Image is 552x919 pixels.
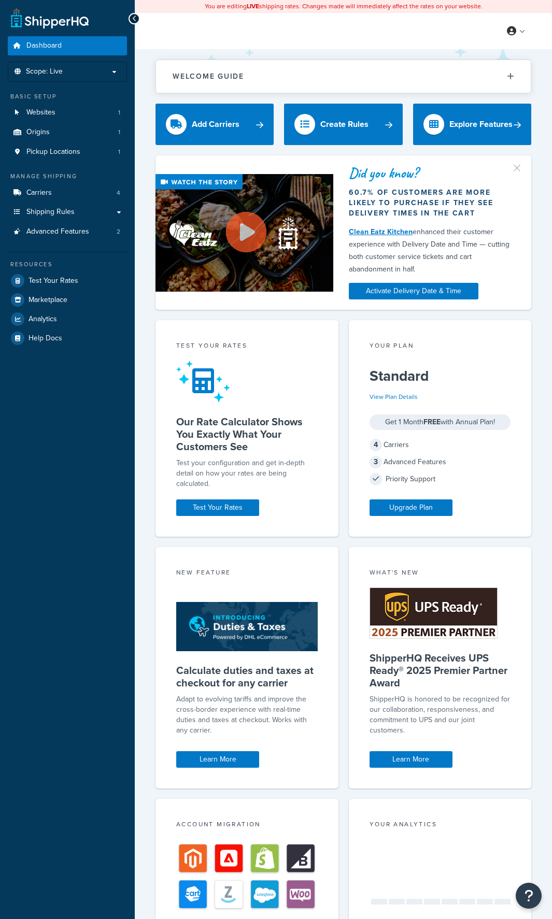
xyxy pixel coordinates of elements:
a: Test Your Rates [176,499,259,516]
span: Help Docs [29,334,62,343]
a: Marketplace [8,291,127,309]
li: Advanced Features [8,222,127,241]
p: ShipperHQ is honored to be recognized for our collaboration, responsiveness, and commitment to UP... [370,694,511,736]
a: Help Docs [8,329,127,348]
li: Carriers [8,183,127,203]
a: Dashboard [8,36,127,55]
h5: ShipperHQ Receives UPS Ready® 2025 Premier Partner Award [370,652,511,689]
div: enhanced their customer experience with Delivery Date and Time — cutting both customer service ti... [349,226,516,276]
span: Marketplace [29,296,67,305]
span: Analytics [29,315,57,324]
img: Video thumbnail [155,174,333,291]
b: LIVE [247,2,259,11]
li: Pickup Locations [8,142,127,162]
a: Upgrade Plan [370,499,452,516]
span: 2 [117,227,120,236]
a: Activate Delivery Date & Time [349,283,478,299]
div: Priority Support [370,472,511,486]
div: Test your configuration and get in-depth detail on how your rates are being calculated. [176,458,318,489]
span: Pickup Locations [26,148,80,156]
a: Advanced Features2 [8,222,127,241]
div: Account Migration [176,820,318,831]
div: New Feature [176,568,318,580]
div: Resources [8,260,127,269]
div: 60.7% of customers are more likely to purchase if they see delivery times in the cart [349,188,516,219]
span: Dashboard [26,41,62,50]
span: Websites [26,108,55,117]
li: Websites [8,103,127,122]
span: 3 [370,456,382,468]
a: Add Carriers [155,104,274,145]
a: Shipping Rules [8,203,127,222]
div: Basic Setup [8,92,127,101]
a: Carriers4 [8,183,127,203]
li: Origins [8,123,127,142]
span: 1 [118,128,120,137]
h5: Calculate duties and taxes at checkout for any carrier [176,664,318,689]
span: 1 [118,148,120,156]
a: Test Your Rates [8,271,127,290]
a: Learn More [370,751,452,768]
h2: Welcome Guide [173,73,244,80]
div: Your Plan [370,341,511,353]
span: Carriers [26,189,52,197]
h5: Our Rate Calculator Shows You Exactly What Your Customers See [176,415,318,453]
div: What's New [370,568,511,580]
div: Manage Shipping [8,172,127,181]
span: Scope: Live [26,67,63,76]
div: Add Carriers [192,117,239,132]
a: Explore Features [413,104,531,145]
p: Adapt to evolving tariffs and improve the cross-border experience with real-time duties and taxes... [176,694,318,736]
span: Origins [26,128,50,137]
div: Carriers [370,438,511,452]
div: Explore Features [449,117,513,132]
span: Shipping Rules [26,208,75,217]
a: Origins1 [8,123,127,142]
span: Test Your Rates [29,277,78,285]
button: Welcome Guide [156,60,531,93]
a: Learn More [176,751,259,768]
div: Get 1 Month with Annual Plan! [370,414,511,430]
a: Pickup Locations1 [8,142,127,162]
a: Create Rules [284,104,402,145]
a: Analytics [8,310,127,328]
h5: Standard [370,368,511,384]
div: Advanced Features [370,455,511,469]
a: View Plan Details [370,392,418,401]
span: Advanced Features [26,227,89,236]
span: 4 [117,189,120,197]
a: Websites1 [8,103,127,122]
div: Your Analytics [370,820,511,831]
div: Test your rates [176,341,318,353]
div: Did you know? [349,166,516,180]
span: 1 [118,108,120,117]
strong: FREE [423,417,441,427]
span: 4 [370,439,382,451]
div: Create Rules [320,117,369,132]
button: Open Resource Center [516,883,542,909]
a: Clean Eatz Kitchen [349,226,413,237]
